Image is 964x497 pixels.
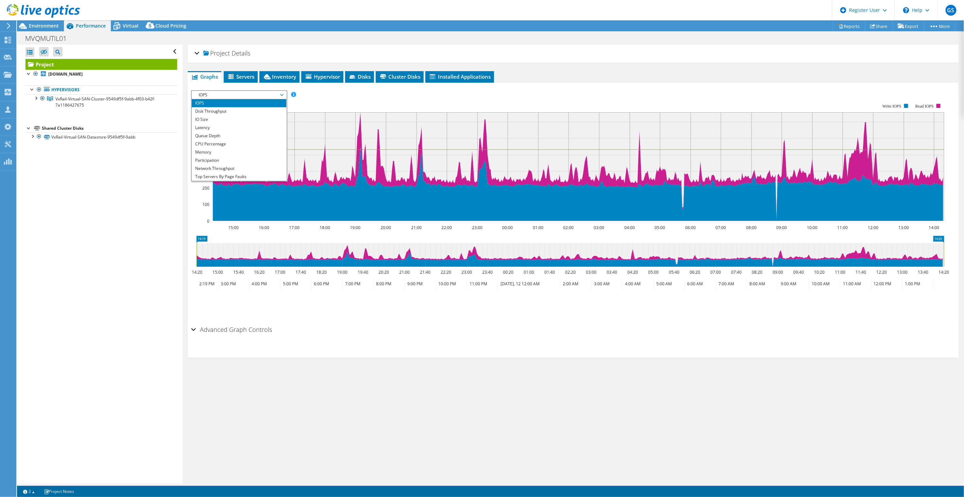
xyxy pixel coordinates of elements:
[192,132,286,140] li: Queue Depth
[275,269,286,275] text: 17:00
[234,269,244,275] text: 15:40
[746,225,757,230] text: 08:00
[227,73,254,80] span: Servers
[946,5,957,16] span: GS
[903,7,909,13] svg: \n
[648,269,659,275] text: 05:00
[202,185,209,191] text: 200
[192,269,203,275] text: 14:20
[628,269,638,275] text: 04:20
[29,22,59,29] span: Environment
[563,225,574,230] text: 02:00
[939,269,949,275] text: 14:20
[594,225,605,230] text: 03:00
[669,269,680,275] text: 05:40
[545,269,555,275] text: 01:40
[835,269,846,275] text: 11:00
[929,225,940,230] text: 14:00
[18,487,39,496] a: 2
[625,225,635,230] text: 04:00
[22,35,77,42] h1: MVQMUTIL01
[462,269,472,275] text: 23:00
[429,73,491,80] span: Installed Applications
[838,225,848,230] text: 11:00
[26,85,177,94] a: Hypervisors
[192,115,286,124] li: IO Size
[586,269,597,275] text: 03:00
[868,225,879,230] text: 12:00
[899,225,909,230] text: 13:00
[26,70,177,79] a: [DOMAIN_NAME]
[320,225,331,230] text: 18:00
[289,225,300,230] text: 17:00
[254,269,265,275] text: 16:20
[192,124,286,132] li: Latency
[400,269,410,275] text: 21:00
[877,269,887,275] text: 12:20
[883,104,902,109] text: Write IOPS
[263,73,296,80] span: Inventory
[26,132,177,141] a: VxRail-Virtual-SAN-Datastore-9549df5f-9abb
[192,173,286,181] li: Top Servers By Page Faults
[232,49,250,57] span: Details
[213,269,223,275] text: 15:00
[259,225,270,230] text: 16:00
[202,202,209,207] text: 100
[565,269,576,275] text: 02:20
[686,225,696,230] text: 06:00
[195,91,283,99] span: IOPS
[916,104,934,109] text: Read IOPS
[533,225,544,230] text: 01:00
[773,269,783,275] text: 09:00
[833,21,865,31] a: Reports
[358,269,369,275] text: 19:40
[690,269,700,275] text: 06:20
[503,269,514,275] text: 00:20
[203,50,230,57] span: Project
[305,73,340,80] span: Hypervisor
[472,225,483,230] text: 23:00
[155,22,186,29] span: Cloud Pricing
[192,156,286,164] li: Participation
[607,269,618,275] text: 03:40
[716,225,726,230] text: 07:00
[192,107,286,115] li: Disk Throughput
[191,323,272,336] h2: Advanced Graph Controls
[381,225,391,230] text: 20:00
[296,269,306,275] text: 17:40
[420,269,431,275] text: 21:40
[856,269,866,275] text: 11:40
[711,269,721,275] text: 07:00
[39,487,79,496] a: Project Notes
[42,124,177,132] div: Shared Cluster Disks
[379,269,389,275] text: 20:20
[192,148,286,156] li: Memory
[349,73,371,80] span: Disks
[865,21,893,31] a: Share
[897,269,908,275] text: 13:00
[207,218,209,224] text: 0
[794,269,804,275] text: 09:40
[731,269,742,275] text: 07:40
[918,269,929,275] text: 13:40
[192,140,286,148] li: CPU Percentage
[655,225,665,230] text: 05:00
[48,71,83,77] b: [DOMAIN_NAME]
[752,269,763,275] text: 08:20
[379,73,420,80] span: Cluster Disks
[191,73,218,80] span: Graphs
[317,269,327,275] text: 18:20
[524,269,535,275] text: 01:00
[350,225,361,230] text: 19:00
[924,21,955,31] a: More
[26,59,177,70] a: Project
[777,225,787,230] text: 09:00
[442,225,452,230] text: 22:00
[503,225,513,230] text: 00:00
[26,94,177,109] a: VxRail-Virtual-SAN-Cluster-9549df5f-9abb-4f03-b42f-7a1186427675
[814,269,825,275] text: 10:20
[192,99,286,107] li: IOPS
[893,21,924,31] a: Export
[76,22,106,29] span: Performance
[483,269,493,275] text: 23:40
